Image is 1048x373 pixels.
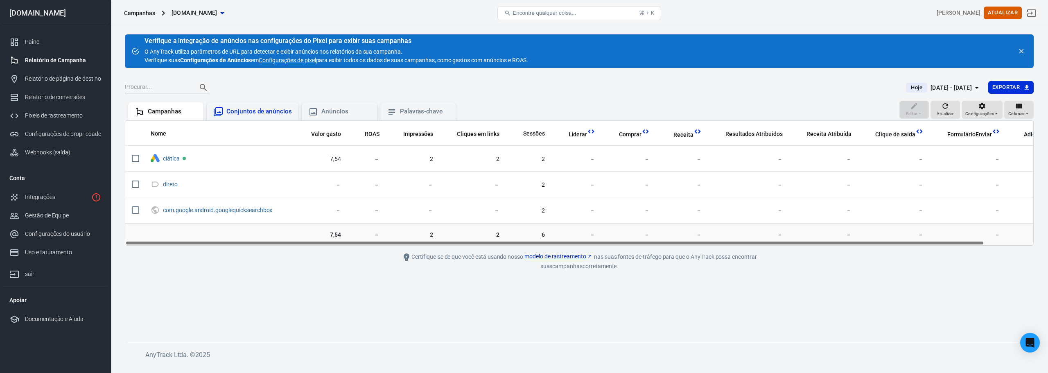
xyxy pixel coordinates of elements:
font: Relatório de Campanha [25,57,86,63]
a: Webhooks (saída) [3,143,108,162]
button: Colunas [1004,101,1034,119]
button: Procurar [194,78,213,97]
font: Encontre qualquer coisa... [513,10,576,16]
font: 2 [542,181,545,188]
font: － [918,155,924,162]
a: Relatório de página de destino [3,70,108,88]
font: Atualizar [988,9,1018,16]
font: Campanhas [124,10,155,16]
span: A receita total atribuída de acordo com sua rede de anúncios (Facebook, Google, etc.) [806,128,851,138]
font: Conta [9,175,25,181]
font: FormulárioEnviar [947,131,992,138]
font: Verifique suas [145,57,180,63]
span: Ativo [183,157,186,160]
font: [DOMAIN_NAME] [9,9,66,17]
span: dailychoiceshop.com [172,8,217,18]
span: ciática [163,156,181,161]
font: sair [25,271,34,277]
svg: Esta coluna é calculada a partir de dados em tempo real do AnyTrack [992,127,1000,136]
font: AnyTrack Ltda. © [145,351,195,359]
span: com.google.android.googlequicksearchbox [163,207,273,213]
span: Sessões [513,129,545,138]
svg: UTM e tráfego da Web [151,205,160,215]
font: Receita Atribuída [806,130,851,137]
button: Encontre qualquer coisa...⌘ + K [497,6,661,20]
span: Liderar [558,130,587,138]
font: Exportar [992,84,1020,90]
font: － [994,231,1000,237]
a: sair [1022,3,1041,23]
font: － [696,231,702,237]
button: Atualizar [931,101,960,119]
font: ⌘ + K [639,10,654,16]
font: Configurações de propriedade [25,131,101,137]
font: － [494,207,499,213]
span: Receita total calculada pelo AnyTrack. [673,129,693,139]
font: Gestão de Equipe [25,212,69,219]
font: － [846,181,851,188]
a: direto [163,181,178,188]
font: Conjuntos de anúncios [226,108,292,115]
font: － [994,207,1000,213]
button: Hoje[DATE] - [DATE] [899,81,988,95]
a: Configurações do usuário [3,225,108,243]
font: － [427,181,433,188]
font: [DATE] - [DATE] [931,84,972,91]
font: － [335,207,341,213]
svg: Esta coluna é calculada a partir de dados em tempo real do AnyTrack [641,127,650,136]
font: － [589,181,595,188]
span: O retorno total sobre o investimento em anúncios [365,128,379,138]
input: Procurar... [125,82,190,93]
div: conteúdo rolável [125,121,1033,245]
font: 2 [542,207,545,213]
font: － [994,155,1000,162]
a: Integrações [3,188,108,206]
svg: Esta coluna é calculada a partir de dados em tempo real do AnyTrack [587,127,595,136]
font: － [696,181,702,188]
font: Uso e faturamento [25,249,72,255]
font: 7,54 [330,155,341,162]
span: Nome [151,129,177,138]
font: modelo de rastreamento [524,253,586,260]
svg: Esta coluna é calculada a partir de dados em tempo real do AnyTrack [915,127,924,136]
font: 2 [430,231,433,237]
font: － [644,231,650,237]
font: Apoiar [9,297,27,303]
font: Integrações [25,194,55,200]
font: Clique de saída [875,131,915,138]
font: Configurações de pixel [259,57,316,63]
font: － [846,231,851,237]
span: O valor total estimado de dinheiro que você gastou em sua campanha, conjunto de anúncios ou anúnc... [300,128,341,138]
span: Comprar [608,130,641,138]
font: － [644,155,650,162]
font: － [777,231,783,237]
font: 6 [542,231,545,237]
font: － [777,207,783,213]
font: 2025 [195,351,210,359]
button: Exportar [988,81,1034,94]
font: Colunas [1008,111,1025,116]
font: － [994,181,1000,188]
font: － [589,231,595,237]
span: O total de conversões atribuídas de acordo com sua rede de anúncios (Facebook, Google, etc.) [715,128,783,138]
font: Anúncios [321,108,348,115]
svg: Direto [151,179,160,189]
a: Gestão de Equipe [3,206,108,225]
a: com.google.android.googlequicksearchbox [163,207,272,213]
font: Certifique-se de que você está usando nosso [411,253,523,260]
font: － [644,207,650,213]
font: Sessões [523,130,545,137]
span: O retorno total sobre o investimento em anúncios [354,128,379,138]
font: － [846,207,851,213]
div: Campanhas [124,9,155,17]
font: － [918,207,924,213]
font: Verifique a integração de anúncios nas configurações do Pixel para exibir suas campanhas [145,37,411,45]
font: para exibir todos os dados de suas campanhas, como gastos com anúncios e ROAS. [316,57,529,63]
span: A receita total atribuída de acordo com sua rede de anúncios (Facebook, Google, etc.) [796,128,851,138]
font: － [427,207,433,213]
font: Hoje [911,84,922,90]
font: Campanhas [148,108,181,115]
a: modelo de rastreamento [524,252,593,261]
